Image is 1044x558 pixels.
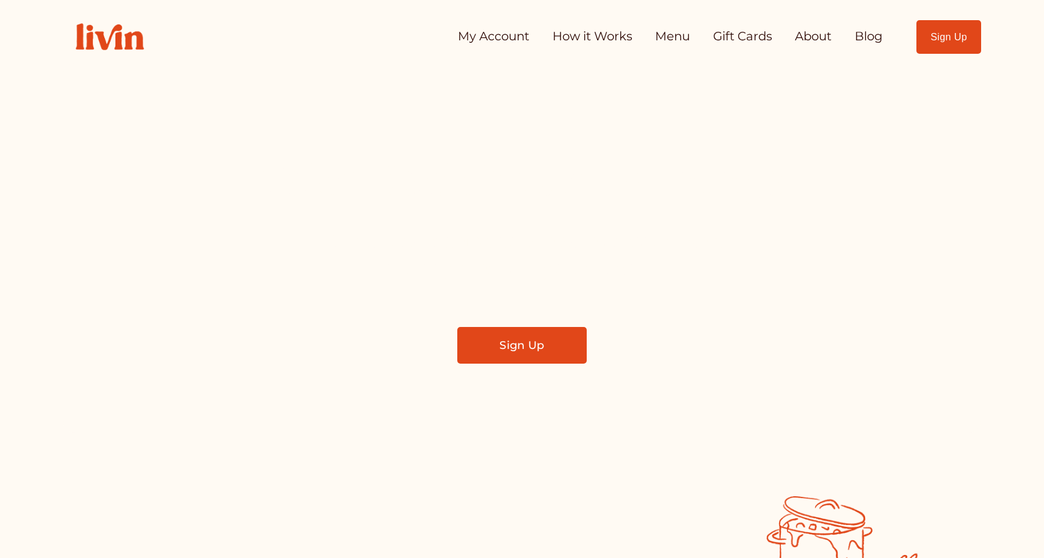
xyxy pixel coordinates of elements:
img: Livin [63,10,157,63]
a: Blog [855,24,883,49]
span: Find a local chef who prepares customized, healthy meals in your kitchen [319,227,725,281]
a: My Account [458,24,529,49]
a: About [795,24,832,49]
span: Take Back Your Evenings [260,148,785,208]
a: How it Works [553,24,633,49]
a: Sign Up [457,327,587,364]
a: Sign Up [916,20,982,54]
a: Gift Cards [713,24,772,49]
a: Menu [655,24,690,49]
